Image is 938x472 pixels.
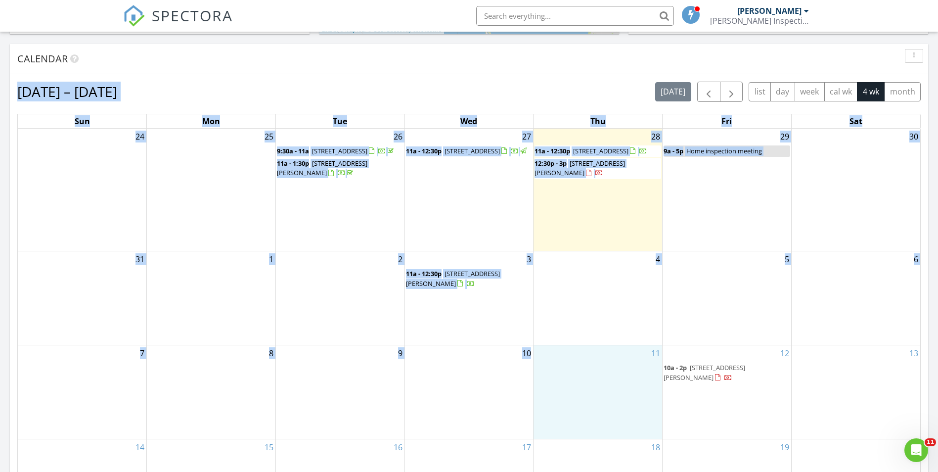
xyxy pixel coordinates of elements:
[340,27,366,33] a: © MapTiler
[406,146,442,155] span: 11a - 12:30p
[520,439,533,455] a: Go to September 17, 2025
[907,345,920,361] a: Go to September 13, 2025
[770,82,795,101] button: day
[520,129,533,144] a: Go to August 27, 2025
[458,114,479,128] a: Wednesday
[535,159,625,177] a: 12:30p - 3p [STREET_ADDRESS][PERSON_NAME]
[663,251,792,345] td: Go to September 5, 2025
[396,251,404,267] a: Go to September 2, 2025
[134,251,146,267] a: Go to August 31, 2025
[535,145,661,157] a: 11a - 12:30p [STREET_ADDRESS]
[534,345,663,439] td: Go to September 11, 2025
[152,5,233,26] span: SPECTORA
[277,159,367,177] a: 11a - 1:30p [STREET_ADDRESS][PERSON_NAME]
[406,269,500,287] a: 11a - 12:30p [STREET_ADDRESS][PERSON_NAME]
[884,82,921,101] button: month
[147,345,276,439] td: Go to September 8, 2025
[404,251,534,345] td: Go to September 3, 2025
[476,6,674,26] input: Search everything...
[664,363,745,381] span: [STREET_ADDRESS][PERSON_NAME]
[406,269,442,278] span: 11a - 12:30p
[134,129,146,144] a: Go to August 24, 2025
[783,251,791,267] a: Go to September 5, 2025
[573,146,628,155] span: [STREET_ADDRESS]
[791,345,920,439] td: Go to September 13, 2025
[649,129,662,144] a: Go to August 28, 2025
[275,345,404,439] td: Go to September 9, 2025
[778,345,791,361] a: Go to September 12, 2025
[312,146,367,155] span: [STREET_ADDRESS]
[263,129,275,144] a: Go to August 25, 2025
[123,5,145,27] img: The Best Home Inspection Software - Spectora
[778,129,791,144] a: Go to August 29, 2025
[322,27,338,33] a: Leaflet
[664,146,683,155] span: 9a - 5p
[17,52,68,65] span: Calendar
[18,345,147,439] td: Go to September 7, 2025
[686,146,762,155] span: Home inspection meeting
[737,6,802,16] div: [PERSON_NAME]
[263,439,275,455] a: Go to September 15, 2025
[277,158,403,179] a: 11a - 1:30p [STREET_ADDRESS][PERSON_NAME]
[275,251,404,345] td: Go to September 2, 2025
[904,438,928,462] iframe: Intercom live chat
[720,82,743,102] button: Next
[791,129,920,251] td: Go to August 30, 2025
[663,129,792,251] td: Go to August 29, 2025
[535,158,661,179] a: 12:30p - 3p [STREET_ADDRESS][PERSON_NAME]
[406,268,533,289] a: 11a - 12:30p [STREET_ADDRESS][PERSON_NAME]
[277,146,396,155] a: 9:30a - 11a [STREET_ADDRESS]
[778,439,791,455] a: Go to September 19, 2025
[925,438,936,446] span: 11
[749,82,771,101] button: list
[710,16,809,26] div: Groff Inspections LLC
[147,129,276,251] td: Go to August 25, 2025
[664,363,687,372] span: 10a - 2p
[535,146,570,155] span: 11a - 12:30p
[392,129,404,144] a: Go to August 26, 2025
[525,251,533,267] a: Go to September 3, 2025
[396,345,404,361] a: Go to September 9, 2025
[663,345,792,439] td: Go to September 12, 2025
[857,82,885,101] button: 4 wk
[267,345,275,361] a: Go to September 8, 2025
[535,159,567,168] span: 12:30p - 3p
[791,251,920,345] td: Go to September 6, 2025
[406,146,528,155] a: 11a - 12:30p [STREET_ADDRESS]
[277,145,403,157] a: 9:30a - 11a [STREET_ADDRESS]
[275,129,404,251] td: Go to August 26, 2025
[907,129,920,144] a: Go to August 30, 2025
[664,362,790,383] a: 10a - 2p [STREET_ADDRESS][PERSON_NAME]
[912,251,920,267] a: Go to September 6, 2025
[17,82,117,101] h2: [DATE] – [DATE]
[368,27,442,33] a: © OpenStreetMap contributors
[404,345,534,439] td: Go to September 10, 2025
[18,129,147,251] td: Go to August 24, 2025
[200,114,222,128] a: Monday
[18,251,147,345] td: Go to August 31, 2025
[848,114,864,128] a: Saturday
[535,146,647,155] a: 11a - 12:30p [STREET_ADDRESS]
[795,82,825,101] button: week
[534,251,663,345] td: Go to September 4, 2025
[277,159,309,168] span: 11a - 1:30p
[123,13,233,34] a: SPECTORA
[277,146,309,155] span: 9:30a - 11a
[824,82,858,101] button: cal wk
[445,146,500,155] span: [STREET_ADDRESS]
[664,363,745,381] a: 10a - 2p [STREET_ADDRESS][PERSON_NAME]
[655,82,691,101] button: [DATE]
[134,439,146,455] a: Go to September 14, 2025
[267,251,275,267] a: Go to September 1, 2025
[649,345,662,361] a: Go to September 11, 2025
[147,251,276,345] td: Go to September 1, 2025
[534,129,663,251] td: Go to August 28, 2025
[520,345,533,361] a: Go to September 10, 2025
[392,439,404,455] a: Go to September 16, 2025
[73,114,92,128] a: Sunday
[406,145,533,157] a: 11a - 12:30p [STREET_ADDRESS]
[535,159,625,177] span: [STREET_ADDRESS][PERSON_NAME]
[654,251,662,267] a: Go to September 4, 2025
[697,82,720,102] button: Previous
[138,345,146,361] a: Go to September 7, 2025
